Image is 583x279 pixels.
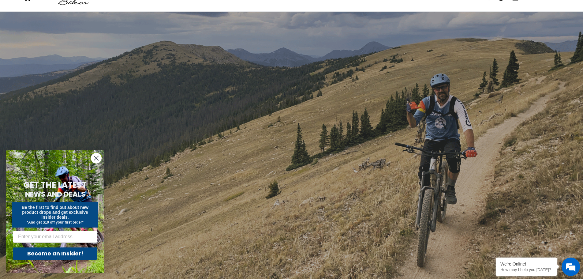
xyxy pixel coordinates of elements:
[25,189,85,199] span: NEWS AND DEALS
[27,220,83,224] span: *And get $10 off your first order*
[500,267,552,272] p: How may I help you today?
[13,231,97,243] input: Enter your email address
[91,153,102,164] button: Close dialog
[22,205,89,220] span: Be the first to find out about new product drops and get exclusive insider deals.
[500,262,552,266] div: We're Online!
[13,247,97,260] button: Become an Insider!
[24,179,87,190] span: GET THE LATEST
